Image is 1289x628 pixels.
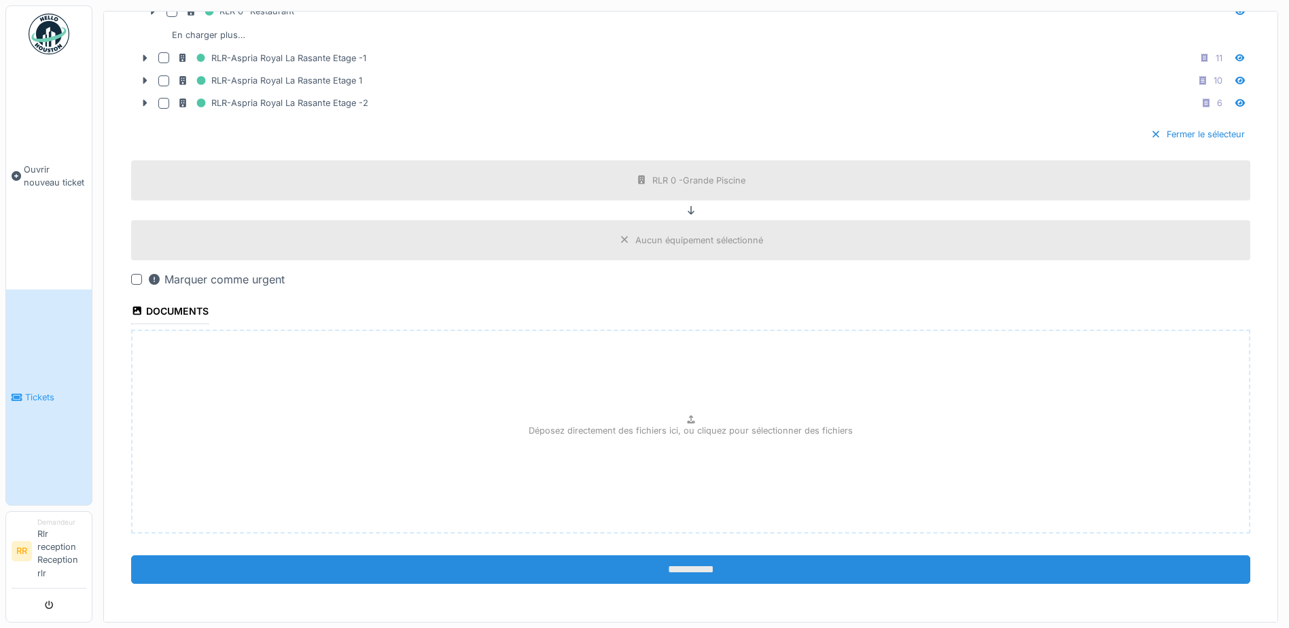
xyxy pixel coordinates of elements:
[186,3,294,20] div: RLR 0 -Restaurant
[1145,125,1250,143] div: Fermer le sélecteur
[635,234,763,247] div: Aucun équipement sélectionné
[6,62,92,290] a: Ouvrir nouveau ticket
[12,541,32,561] li: RR
[177,72,362,89] div: RLR-Aspria Royal La Rasante Etage 1
[24,163,86,189] span: Ouvrir nouveau ticket
[166,26,251,44] div: En charger plus…
[1214,74,1222,87] div: 10
[652,174,745,187] div: RLR 0 -Grande Piscine
[177,94,368,111] div: RLR-Aspria Royal La Rasante Etage -2
[529,424,853,437] p: Déposez directement des fichiers ici, ou cliquez pour sélectionner des fichiers
[177,50,366,67] div: RLR-Aspria Royal La Rasante Etage -1
[1217,97,1222,109] div: 6
[37,517,86,585] li: Rlr reception Reception rlr
[29,14,69,54] img: Badge_color-CXgf-gQk.svg
[1216,52,1222,65] div: 11
[147,271,285,287] div: Marquer comme urgent
[6,290,92,504] a: Tickets
[37,517,86,527] div: Demandeur
[25,391,86,404] span: Tickets
[131,301,209,324] div: Documents
[12,517,86,589] a: RR DemandeurRlr reception Reception rlr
